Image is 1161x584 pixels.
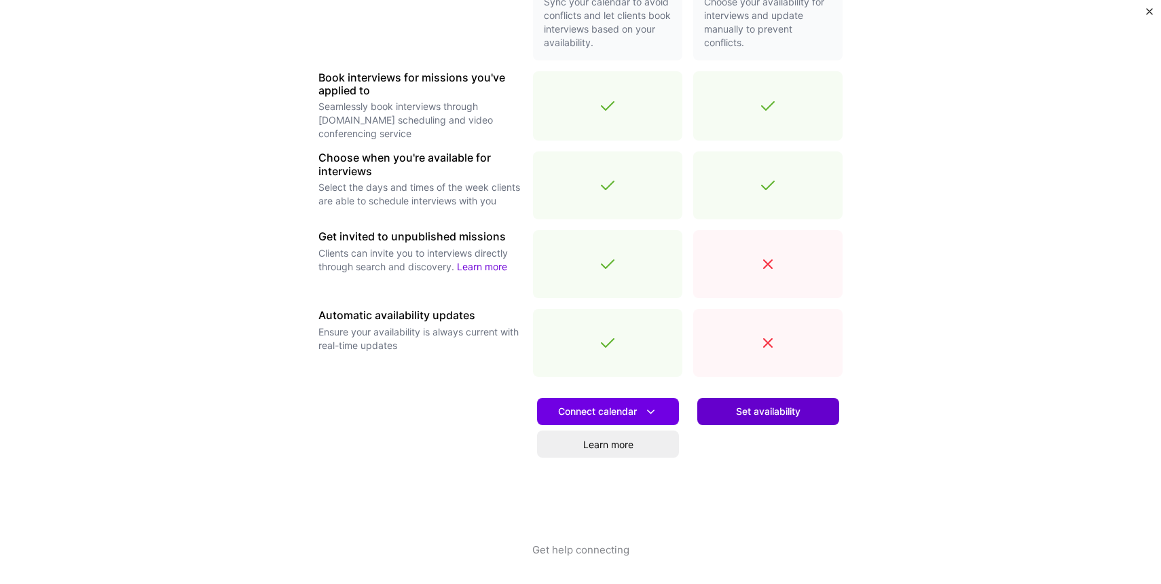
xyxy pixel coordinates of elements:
p: Select the days and times of the week clients are able to schedule interviews with you [318,181,522,208]
button: Close [1146,8,1153,22]
h3: Book interviews for missions you've applied to [318,71,522,97]
p: Clients can invite you to interviews directly through search and discovery. [318,247,522,274]
h3: Choose when you're available for interviews [318,151,522,177]
h3: Automatic availability updates [318,309,522,322]
a: Learn more [457,261,507,272]
button: Connect calendar [537,398,679,425]
p: Seamlessly book interviews through [DOMAIN_NAME] scheduling and video conferencing service [318,100,522,141]
i: icon DownArrowWhite [644,405,658,419]
span: Set availability [736,405,800,418]
a: Learn more [537,431,679,458]
button: Get help connecting [532,543,629,584]
span: Connect calendar [558,405,658,419]
button: Set availability [697,398,839,425]
h3: Get invited to unpublished missions [318,230,522,243]
p: Ensure your availability is always current with real-time updates [318,325,522,352]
